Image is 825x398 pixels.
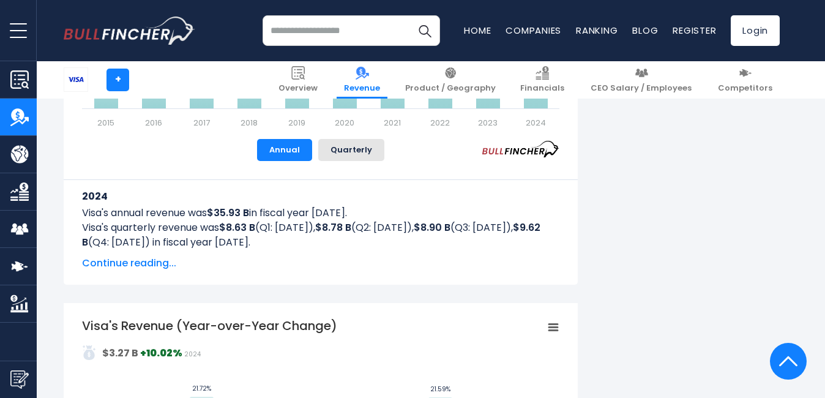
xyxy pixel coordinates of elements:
b: $8.63 B [219,220,255,235]
span: Product / Geography [405,83,496,94]
text: 2017 [193,117,210,129]
span: Financials [520,83,564,94]
a: Overview [271,61,325,99]
span: Overview [278,83,318,94]
a: Companies [506,24,561,37]
text: 2021 [384,117,401,129]
text: 2024 [526,117,546,129]
p: Visa's annual revenue was in fiscal year [DATE]. [82,206,559,220]
a: + [106,69,129,91]
span: Continue reading... [82,256,559,271]
a: Register [673,24,716,37]
p: Visa's quarterly revenue was (Q1: [DATE]), (Q2: [DATE]), (Q3: [DATE]), (Q4: [DATE]) in fiscal yea... [82,220,559,250]
b: $9.62 B [82,220,540,249]
img: V logo [64,68,88,91]
text: 2015 [97,117,114,129]
text: 2020 [335,117,354,129]
text: 21.72% [192,384,211,393]
a: Home [464,24,491,37]
text: 21.59% [430,385,450,394]
text: 2019 [288,117,305,129]
span: Revenue [344,83,380,94]
a: Revenue [337,61,387,99]
img: addasd [82,345,97,360]
a: CEO Salary / Employees [583,61,699,99]
button: Quarterly [318,139,384,161]
text: 2018 [241,117,258,129]
b: $8.78 B [315,220,351,235]
b: $35.93 B [207,206,249,220]
text: 2023 [478,117,498,129]
a: Ranking [576,24,618,37]
a: Financials [513,61,572,99]
span: 2024 [184,350,201,359]
button: Search [409,15,440,46]
text: 2016 [145,117,162,129]
a: Product / Geography [398,61,503,99]
strong: $3.27 B [102,346,138,360]
strong: +10.02% [140,346,182,360]
button: Annual [257,139,312,161]
span: Competitors [718,83,772,94]
span: CEO Salary / Employees [591,83,692,94]
a: Competitors [711,61,780,99]
b: $8.90 B [414,220,450,235]
h3: 2024 [82,189,559,204]
a: Blog [632,24,658,37]
a: Login [731,15,780,46]
tspan: Visa's Revenue (Year-over-Year Change) [82,317,337,334]
text: 2022 [430,117,450,129]
a: Go to homepage [64,17,195,45]
img: bullfincher logo [64,17,195,45]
